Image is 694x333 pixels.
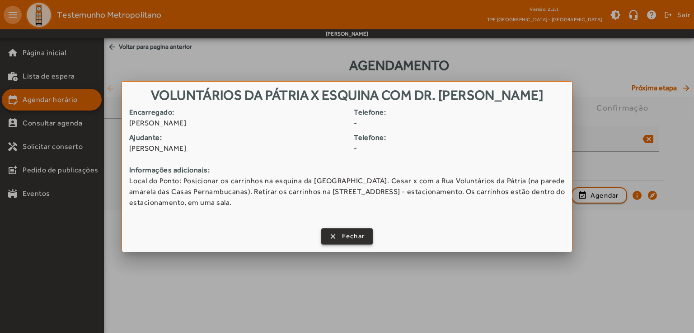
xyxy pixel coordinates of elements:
[122,82,572,106] h1: Voluntários da Pátria x esquina com Dr. [PERSON_NAME]
[354,118,572,129] span: -
[129,165,565,176] strong: Informações adicionais:
[354,107,572,118] strong: Telefone:
[354,132,572,143] strong: Telefone:
[129,118,347,129] span: [PERSON_NAME]
[129,132,347,143] strong: Ajudante:
[129,176,565,208] span: Local do Ponto: Posicionar os carrinhos na esquina da [GEOGRAPHIC_DATA]. Cesar x com a Rua Volunt...
[342,231,365,241] span: Fechar
[129,143,347,154] span: [PERSON_NAME]
[354,143,572,154] span: -
[321,228,373,245] button: Fechar
[129,107,347,118] strong: Encarregado:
